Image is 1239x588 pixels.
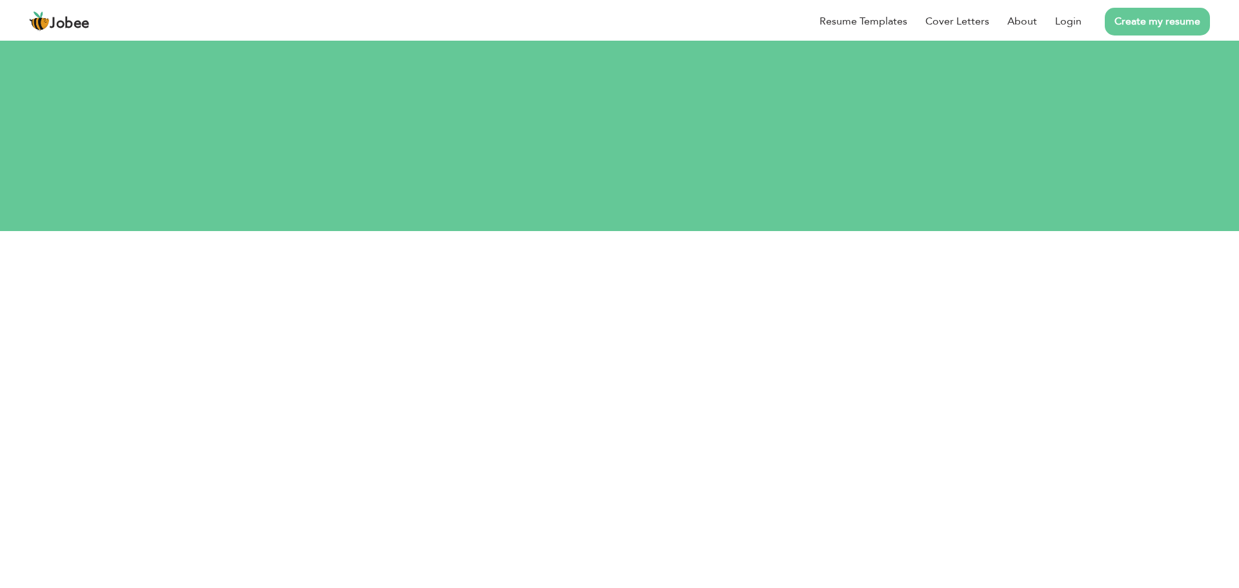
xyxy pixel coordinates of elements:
a: Login [1055,14,1082,29]
a: Jobee [29,11,90,32]
a: Resume Templates [820,14,907,29]
img: jobee.io [29,11,50,32]
a: Cover Letters [925,14,989,29]
a: Create my resume [1105,8,1210,35]
span: Jobee [50,17,90,31]
a: About [1007,14,1037,29]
